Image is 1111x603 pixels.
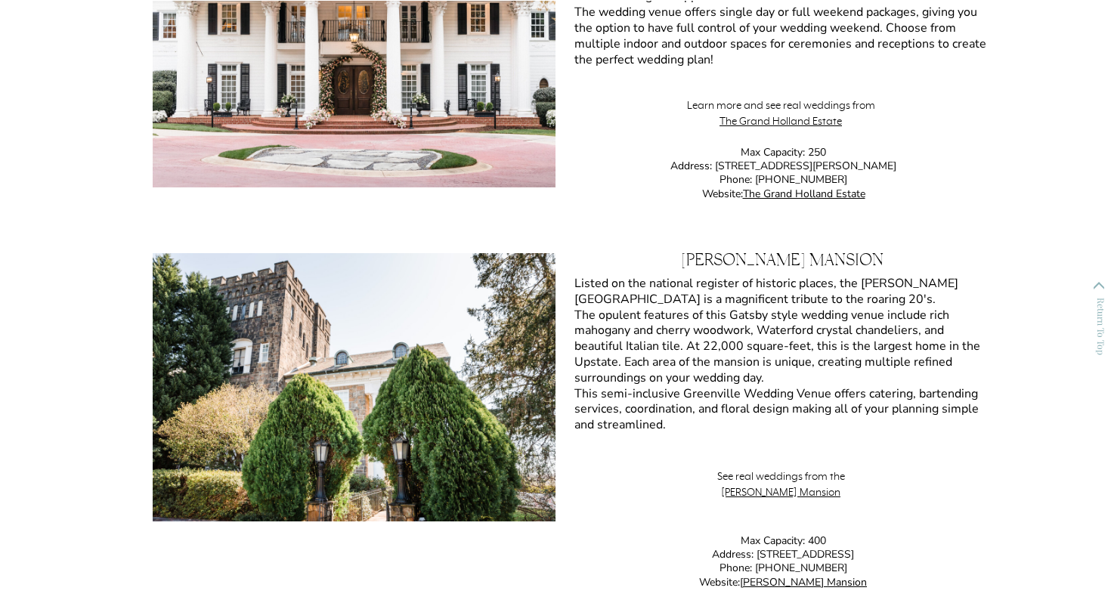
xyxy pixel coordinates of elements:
[740,575,867,589] a: [PERSON_NAME] Mansion
[555,253,1009,278] h3: [PERSON_NAME] Mansion
[657,468,905,504] p: See real weddings from the
[574,534,992,597] p: Max Capacity: 400 Address: [STREET_ADDRESS] Phone: [PHONE_NUMBER] Website:
[720,114,842,128] a: The Grand Holland Estate
[574,276,986,438] p: Listed on the national register of historic places, the [PERSON_NAME][GEOGRAPHIC_DATA] is a magni...
[721,485,840,499] a: [PERSON_NAME] Mansion
[743,187,865,201] a: The Grand Holland Estate
[574,146,992,209] p: Max Capacity: 250 Address: [STREET_ADDRESS][PERSON_NAME] Phone: [PHONE_NUMBER] Website:
[1092,292,1106,360] p: Return To Top
[680,97,881,131] p: Learn more and see real weddings from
